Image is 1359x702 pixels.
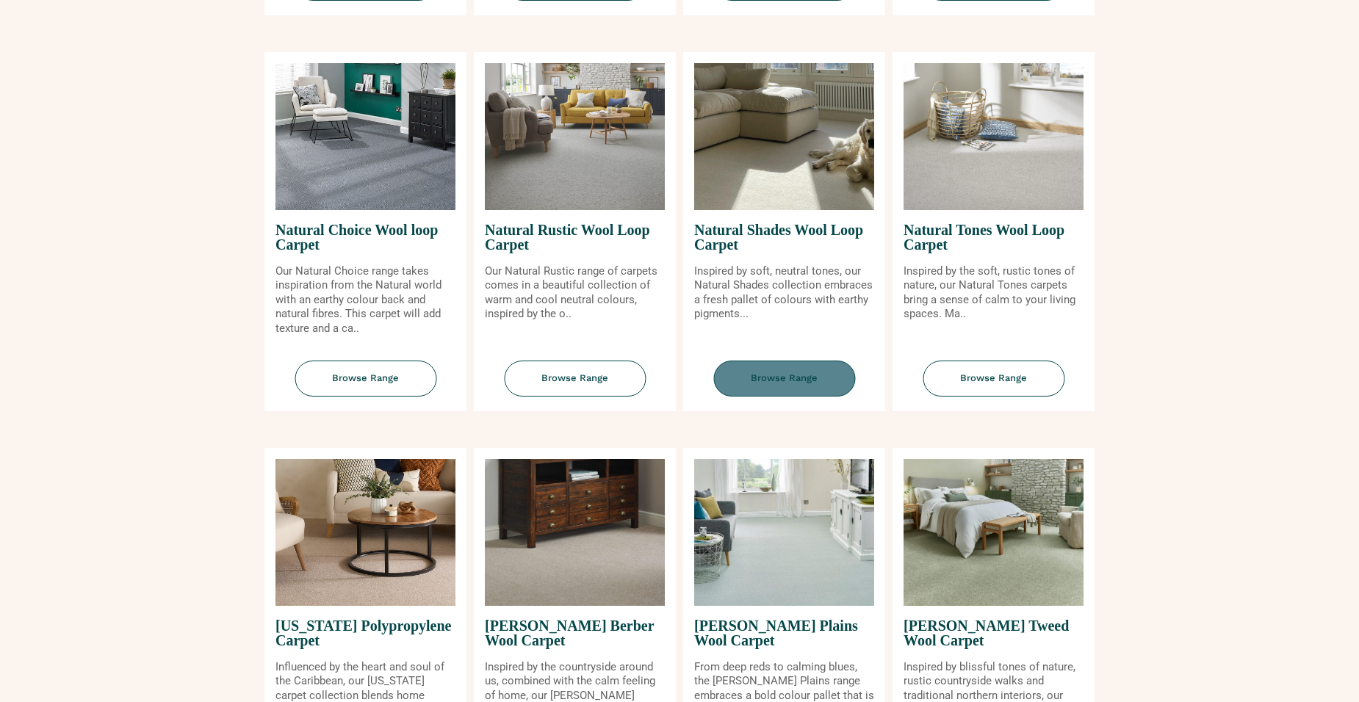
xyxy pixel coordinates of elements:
a: Browse Range [683,361,885,411]
p: Inspired by soft, neutral tones, our Natural Shades collection embraces a fresh pallet of colours... [694,264,874,322]
img: Tomkinson Plains Wool Carpet [694,459,874,606]
span: [PERSON_NAME] Berber Wool Carpet [485,606,665,660]
img: Natural Shades Wool Loop Carpet [694,63,874,210]
span: Natural Tones Wool Loop Carpet [904,210,1084,264]
p: Our Natural Choice range takes inspiration from the Natural world with an earthy colour back and ... [275,264,455,336]
a: Browse Range [264,361,466,411]
img: Natural Tones Wool Loop Carpet [904,63,1084,210]
span: Natural Shades Wool Loop Carpet [694,210,874,264]
p: Our Natural Rustic range of carpets comes in a beautiful collection of warm and cool neutral colo... [485,264,665,322]
span: Browse Range [295,361,436,397]
span: Browse Range [504,361,646,397]
img: Tomkinson Tweed Wool Carpet [904,459,1084,606]
a: Browse Range [474,361,676,411]
p: Inspired by the soft, rustic tones of nature, our Natural Tones carpets bring a sense of calm to ... [904,264,1084,322]
span: [PERSON_NAME] Plains Wool Carpet [694,606,874,660]
img: Natural Rustic Wool Loop Carpet [485,63,665,210]
span: [US_STATE] Polypropylene Carpet [275,606,455,660]
span: Natural Choice Wool loop Carpet [275,210,455,264]
img: Puerto Rico Polypropylene Carpet [275,459,455,606]
a: Browse Range [893,361,1095,411]
img: Natural Choice Wool loop Carpet [275,63,455,210]
span: Browse Range [923,361,1064,397]
span: [PERSON_NAME] Tweed Wool Carpet [904,606,1084,660]
span: Natural Rustic Wool Loop Carpet [485,210,665,264]
span: Browse Range [713,361,855,397]
img: Tomkinson Berber Wool Carpet [485,459,665,606]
